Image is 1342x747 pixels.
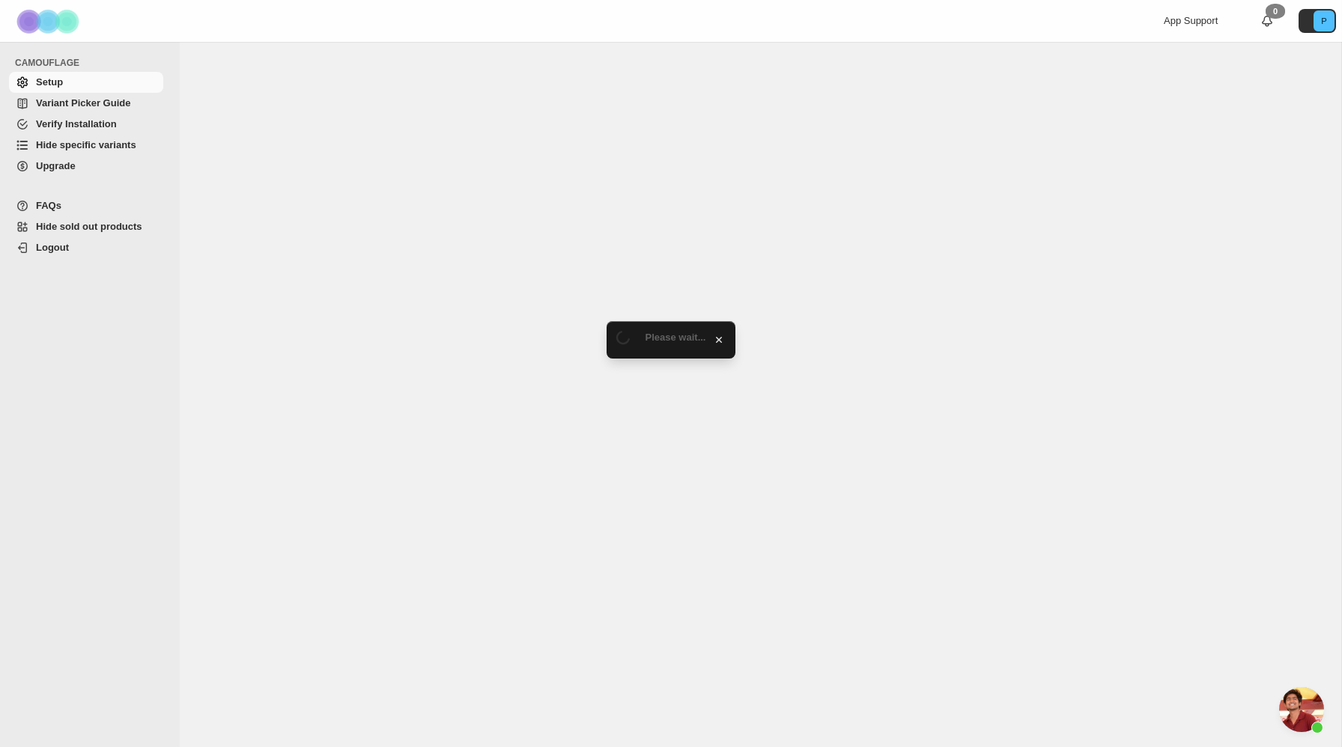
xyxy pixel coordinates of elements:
span: CAMOUFLAGE [15,57,169,69]
a: 0 [1260,13,1275,28]
span: Verify Installation [36,118,117,129]
a: Logout [9,237,163,258]
a: Ouvrir le chat [1279,687,1324,732]
img: Camouflage [12,1,87,42]
span: Variant Picker Guide [36,97,130,109]
a: Hide specific variants [9,135,163,156]
span: Avatar with initials P [1314,10,1335,31]
span: Hide sold out products [36,221,142,232]
a: FAQs [9,195,163,216]
span: Please wait... [646,332,706,343]
div: 0 [1266,4,1285,19]
a: Variant Picker Guide [9,93,163,114]
span: Setup [36,76,63,88]
text: P [1321,16,1326,25]
span: Logout [36,242,69,253]
button: Avatar with initials P [1299,9,1336,33]
a: Setup [9,72,163,93]
span: Hide specific variants [36,139,136,150]
span: App Support [1164,15,1218,26]
span: FAQs [36,200,61,211]
a: Verify Installation [9,114,163,135]
a: Hide sold out products [9,216,163,237]
a: Upgrade [9,156,163,177]
span: Upgrade [36,160,76,171]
